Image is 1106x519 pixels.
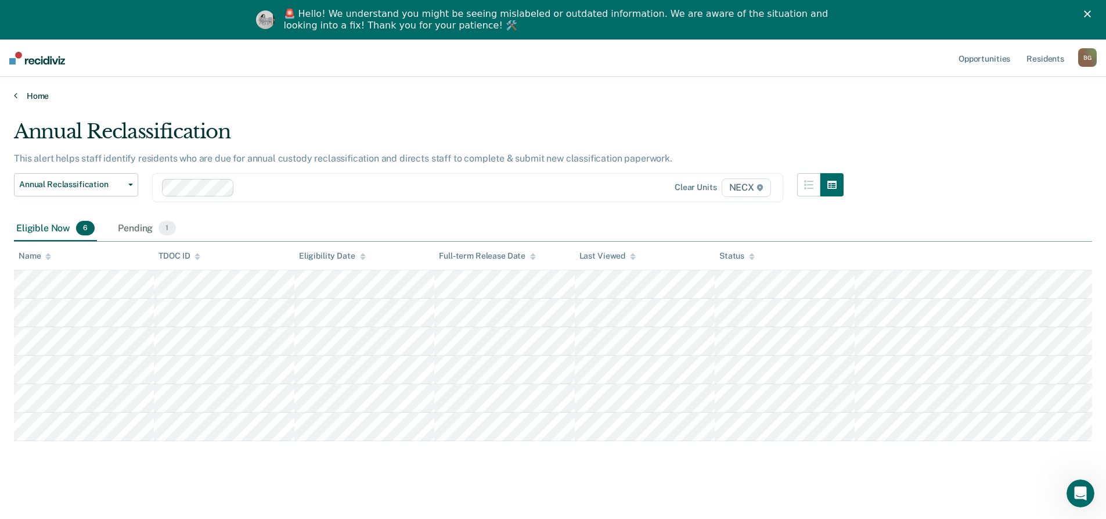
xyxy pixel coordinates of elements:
[956,40,1013,77] a: Opportunities
[675,182,717,192] div: Clear units
[14,120,844,153] div: Annual Reclassification
[1024,40,1067,77] a: Residents
[14,216,97,242] div: Eligible Now6
[284,8,832,31] div: 🚨 Hello! We understand you might be seeing mislabeled or outdated information. We are aware of th...
[158,221,175,236] span: 1
[14,173,138,196] button: Annual Reclassification
[1067,479,1094,507] iframe: Intercom live chat
[116,216,178,242] div: Pending1
[76,221,95,236] span: 6
[19,180,124,189] span: Annual Reclassification
[158,251,200,261] div: TDOC ID
[14,91,1092,101] a: Home
[9,52,65,65] img: Recidiviz
[1078,48,1097,67] div: B G
[439,251,536,261] div: Full-term Release Date
[19,251,51,261] div: Name
[719,251,755,261] div: Status
[256,10,275,29] img: Profile image for Kim
[299,251,366,261] div: Eligibility Date
[1084,10,1096,17] div: Close
[1078,48,1097,67] button: BG
[14,153,672,164] p: This alert helps staff identify residents who are due for annual custody reclassification and dir...
[722,178,771,197] span: NECX
[579,251,636,261] div: Last Viewed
